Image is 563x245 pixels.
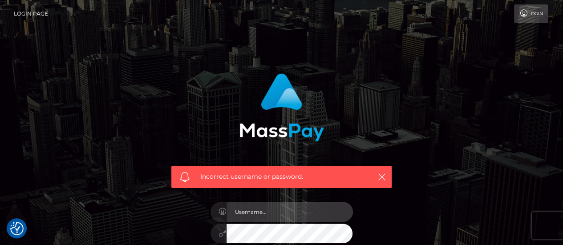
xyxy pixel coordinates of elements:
button: Consent Preferences [10,222,24,235]
a: Login Page [14,4,48,23]
input: Username... [227,202,353,222]
img: MassPay Login [239,73,324,141]
a: Login [514,4,548,23]
span: Incorrect username or password. [200,172,363,181]
img: Revisit consent button [10,222,24,235]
